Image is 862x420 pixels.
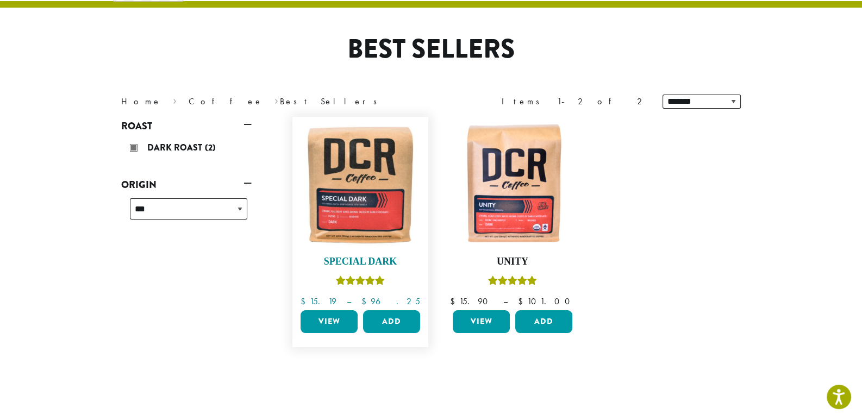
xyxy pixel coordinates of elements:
span: (2) [205,141,216,154]
bdi: 96.25 [361,296,420,307]
span: – [503,296,508,307]
a: Home [121,96,161,107]
div: Rated 5.00 out of 5 [336,274,385,291]
a: Roast [121,117,252,135]
a: View [453,310,510,333]
span: › [274,91,278,108]
img: DCR-Unity-Coffee-Bag-300x300.png [450,122,575,247]
button: Add [363,310,420,333]
span: Dark Roast [147,141,205,154]
div: Items 1-2 of 2 [502,95,646,108]
div: Roast [121,135,252,162]
h1: Best Sellers [113,34,749,65]
nav: Breadcrumb [121,95,415,108]
span: $ [301,296,310,307]
span: › [173,91,177,108]
a: UnityRated 5.00 out of 5 [450,122,575,306]
span: $ [361,296,371,307]
button: Add [515,310,572,333]
div: Rated 5.00 out of 5 [488,274,537,291]
a: View [301,310,358,333]
a: Special DarkRated 5.00 out of 5 [298,122,423,306]
bdi: 101.00 [518,296,575,307]
span: $ [450,296,459,307]
a: Coffee [189,96,263,107]
bdi: 15.90 [450,296,493,307]
bdi: 15.19 [301,296,336,307]
img: Special-Dark-12oz-300x300.jpg [298,122,423,247]
div: Origin [121,194,252,233]
h4: Special Dark [298,256,423,268]
span: $ [518,296,527,307]
a: Origin [121,175,252,194]
span: – [347,296,351,307]
h4: Unity [450,256,575,268]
